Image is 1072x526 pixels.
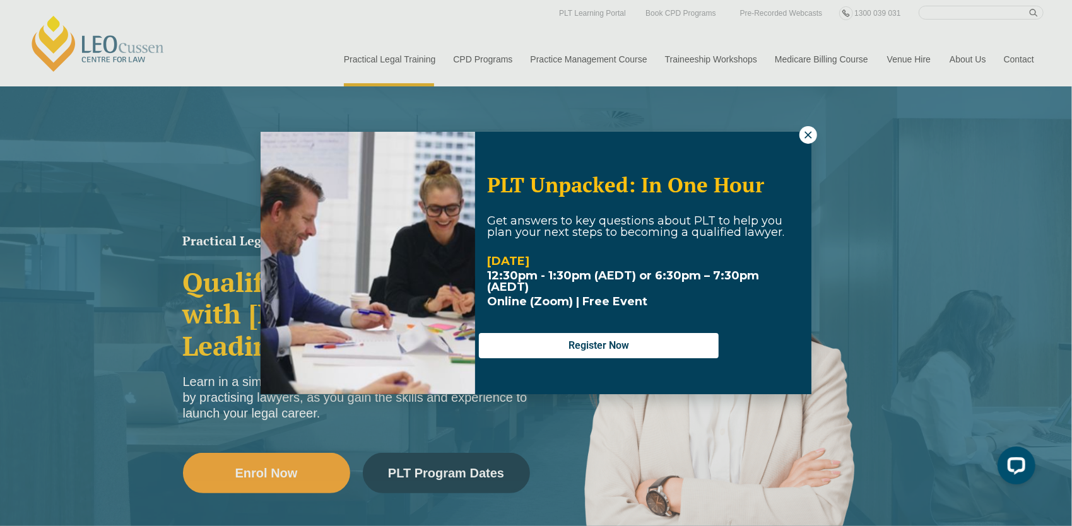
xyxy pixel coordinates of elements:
[799,126,817,144] button: Close
[261,132,475,394] img: Woman in yellow blouse holding folders looking to the right and smiling
[479,333,719,358] button: Register Now
[487,295,647,308] span: Online (Zoom) | Free Event
[487,269,759,294] strong: 12:30pm - 1:30pm (AEDT) or 6:30pm – 7:30pm (AEDT)
[487,214,784,239] span: Get answers to key questions about PLT to help you plan your next steps to becoming a qualified l...
[487,254,529,268] strong: [DATE]
[487,171,764,198] span: PLT Unpacked: In One Hour
[987,441,1040,494] iframe: LiveChat chat widget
